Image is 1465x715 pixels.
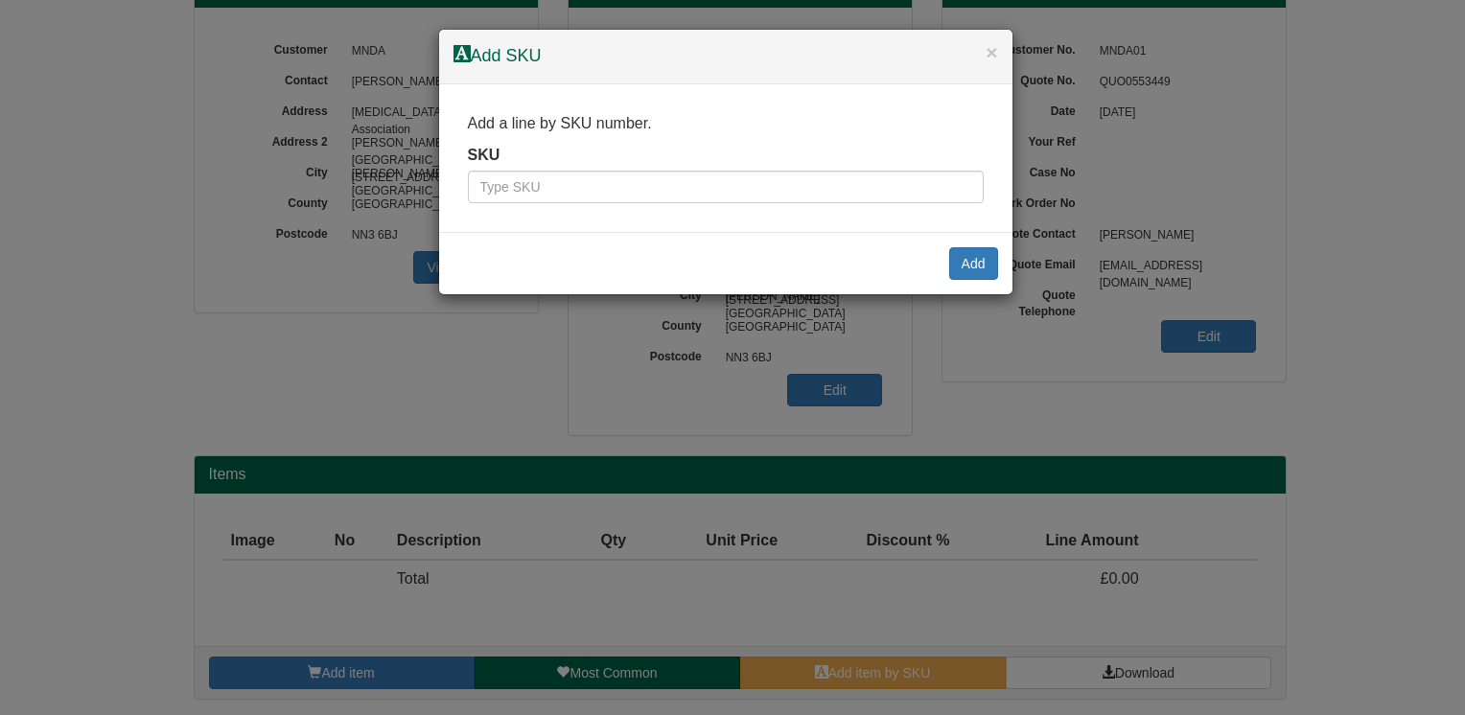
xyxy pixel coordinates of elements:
[468,113,984,135] p: Add a line by SKU number.
[949,247,998,280] button: Add
[468,145,500,167] label: SKU
[453,44,998,69] h4: Add SKU
[986,42,997,62] button: ×
[468,171,984,203] input: Type SKU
